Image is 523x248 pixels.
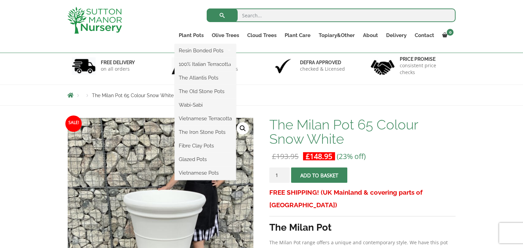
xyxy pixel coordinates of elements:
[447,29,454,36] span: 0
[306,152,332,161] bdi: 148.95
[101,59,135,66] h6: FREE DELIVERY
[175,113,236,124] a: Vietnamese Terracotta
[175,73,236,83] a: The Atlantis Pots
[67,92,456,98] nav: Breadcrumbs
[175,168,236,178] a: Vietnamese Pots
[175,46,236,56] a: Resin Bonded Pots
[175,31,208,40] a: Plant Pots
[411,31,438,40] a: Contact
[175,59,236,69] a: 100% Italian Terracotta
[281,31,315,40] a: Plant Care
[272,152,276,161] span: £
[315,31,359,40] a: Topiary&Other
[371,56,395,76] img: 4.jpg
[243,31,281,40] a: Cloud Trees
[291,167,347,183] button: Add to basket
[359,31,382,40] a: About
[172,57,195,75] img: 2.jpg
[272,152,299,161] bdi: 193.95
[237,122,249,135] a: View full-screen image gallery
[300,59,345,66] h6: Defra approved
[271,57,295,75] img: 3.jpg
[175,86,236,96] a: The Old Stone Pots
[306,152,310,161] span: £
[400,56,451,62] h6: Price promise
[269,167,290,183] input: Product quantity
[175,154,236,164] a: Glazed Pots
[438,31,456,40] a: 0
[269,222,332,233] strong: The Milan Pot
[175,141,236,151] a: Fibre Clay Pots
[269,118,456,146] h1: The Milan Pot 65 Colour Snow White
[207,8,456,22] input: Search...
[400,62,451,76] p: consistent price checks
[67,7,122,34] img: logo
[175,127,236,137] a: The Iron Stone Pots
[300,66,345,72] p: checked & Licensed
[101,66,135,72] p: on all orders
[337,152,366,161] span: (23% off)
[382,31,411,40] a: Delivery
[175,100,236,110] a: Wabi-Sabi
[92,93,174,98] span: The Milan Pot 65 Colour Snow White
[208,31,243,40] a: Olive Trees
[65,116,82,132] span: Sale!
[269,186,456,211] h3: FREE SHIPPING! (UK Mainland & covering parts of [GEOGRAPHIC_DATA])
[72,57,96,75] img: 1.jpg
